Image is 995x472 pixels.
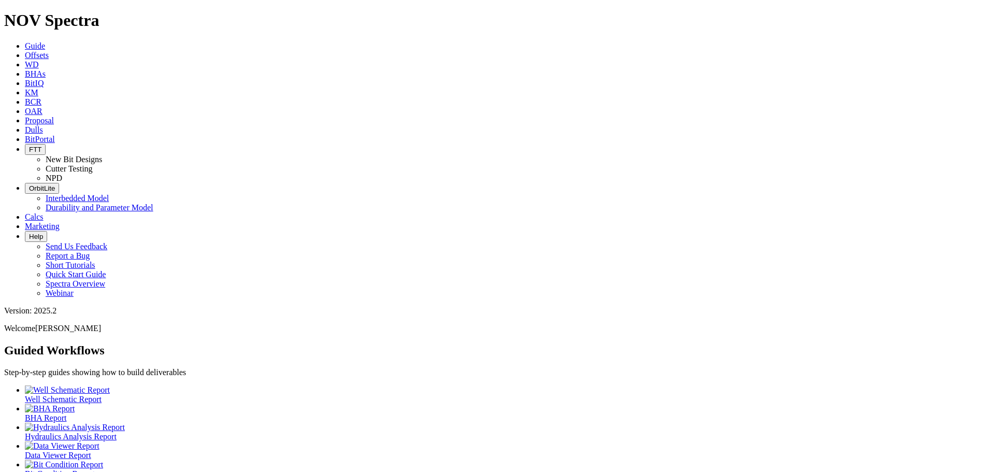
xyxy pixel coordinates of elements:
[46,242,107,251] a: Send Us Feedback
[25,125,43,134] a: Dulls
[25,222,60,231] a: Marketing
[46,251,90,260] a: Report a Bug
[25,432,117,441] span: Hydraulics Analysis Report
[25,404,75,413] img: BHA Report
[25,79,44,88] a: BitIQ
[25,395,102,404] span: Well Schematic Report
[29,146,41,153] span: FTT
[29,233,43,240] span: Help
[25,135,55,144] a: BitPortal
[25,460,103,469] img: Bit Condition Report
[25,423,991,441] a: Hydraulics Analysis Report Hydraulics Analysis Report
[25,88,38,97] a: KM
[25,69,46,78] a: BHAs
[25,116,54,125] a: Proposal
[25,413,66,422] span: BHA Report
[35,324,101,333] span: [PERSON_NAME]
[25,60,39,69] a: WD
[25,423,125,432] img: Hydraulics Analysis Report
[25,183,59,194] button: OrbitLite
[46,155,102,164] a: New Bit Designs
[25,107,42,116] a: OAR
[4,11,991,30] h1: NOV Spectra
[29,184,55,192] span: OrbitLite
[25,404,991,422] a: BHA Report BHA Report
[46,194,109,203] a: Interbedded Model
[46,174,62,182] a: NPD
[25,441,991,460] a: Data Viewer Report Data Viewer Report
[25,451,91,460] span: Data Viewer Report
[4,344,991,357] h2: Guided Workflows
[25,231,47,242] button: Help
[4,368,991,377] p: Step-by-step guides showing how to build deliverables
[25,385,991,404] a: Well Schematic Report Well Schematic Report
[46,261,95,269] a: Short Tutorials
[25,212,44,221] a: Calcs
[25,51,49,60] a: Offsets
[46,164,93,173] a: Cutter Testing
[25,97,41,106] a: BCR
[4,306,991,316] div: Version: 2025.2
[25,144,46,155] button: FTT
[46,203,153,212] a: Durability and Parameter Model
[25,385,110,395] img: Well Schematic Report
[46,289,74,297] a: Webinar
[25,441,99,451] img: Data Viewer Report
[4,324,991,333] p: Welcome
[46,279,105,288] a: Spectra Overview
[25,41,45,50] a: Guide
[46,270,106,279] a: Quick Start Guide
